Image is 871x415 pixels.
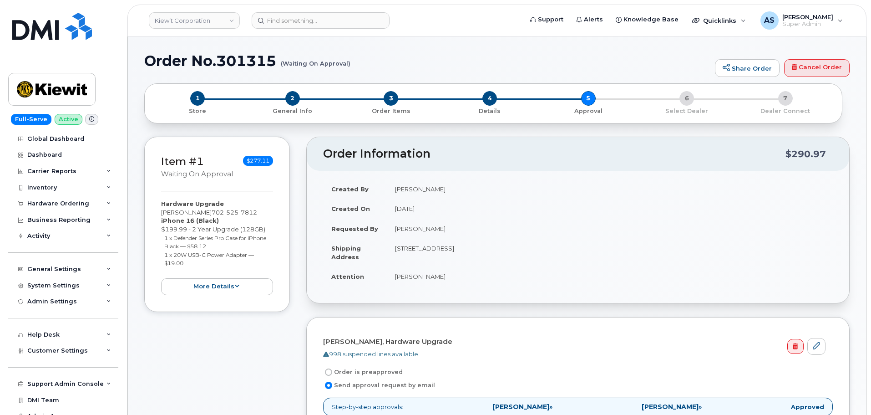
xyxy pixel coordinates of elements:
span: 2 [285,91,300,106]
div: [PERSON_NAME] $199.99 - 2 Year Upgrade (128GB) [161,200,273,295]
h4: [PERSON_NAME], Hardware Upgrade [323,338,825,346]
span: 3 [384,91,398,106]
span: » [642,404,702,410]
strong: Shipping Address [331,245,361,261]
td: [PERSON_NAME] [387,219,833,239]
a: Item #1 [161,155,204,168]
button: more details [161,278,273,295]
small: 1 x 20W USB-C Power Adapter — $19.00 [164,251,254,267]
p: Details [444,107,536,115]
span: 525 [224,209,238,216]
span: 1 [190,91,205,106]
span: 4 [482,91,497,106]
label: Order is preapproved [323,367,403,378]
p: Order Items [345,107,437,115]
strong: iPhone 16 (Black) [161,217,219,224]
div: $290.97 [785,145,826,163]
a: Cancel Order [784,59,850,77]
a: 1 Store [152,106,243,115]
p: Store [156,107,240,115]
strong: Approved [791,403,824,411]
td: [PERSON_NAME] [387,179,833,199]
a: Share Order [715,59,780,77]
h2: Order Information [323,148,785,160]
iframe: Messenger Launcher [831,375,864,408]
small: (Waiting On Approval) [281,53,350,67]
strong: [PERSON_NAME] [642,403,699,411]
td: [DATE] [387,199,833,219]
label: Send approval request by email [323,380,435,391]
strong: Hardware Upgrade [161,200,224,207]
a: 4 Details [441,106,539,115]
td: [STREET_ADDRESS] [387,238,833,266]
span: $277.11 [243,156,273,166]
strong: Attention [331,273,364,280]
a: 3 Order Items [342,106,441,115]
small: 1 x Defender Series Pro Case for iPhone Black — $58.12 [164,235,266,250]
span: 702 [212,209,257,216]
small: Waiting On Approval [161,170,233,178]
span: 7812 [238,209,257,216]
strong: Requested By [331,225,378,232]
div: 998 suspended lines available. [323,350,825,359]
span: » [492,404,552,410]
p: General Info [247,107,339,115]
strong: Created By [331,185,369,193]
input: Order is preapproved [325,369,332,376]
input: Send approval request by email [325,382,332,389]
a: 2 General Info [243,106,342,115]
strong: [PERSON_NAME] [492,403,549,411]
h1: Order No.301315 [144,53,710,69]
td: [PERSON_NAME] [387,266,833,287]
strong: Created On [331,205,370,212]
